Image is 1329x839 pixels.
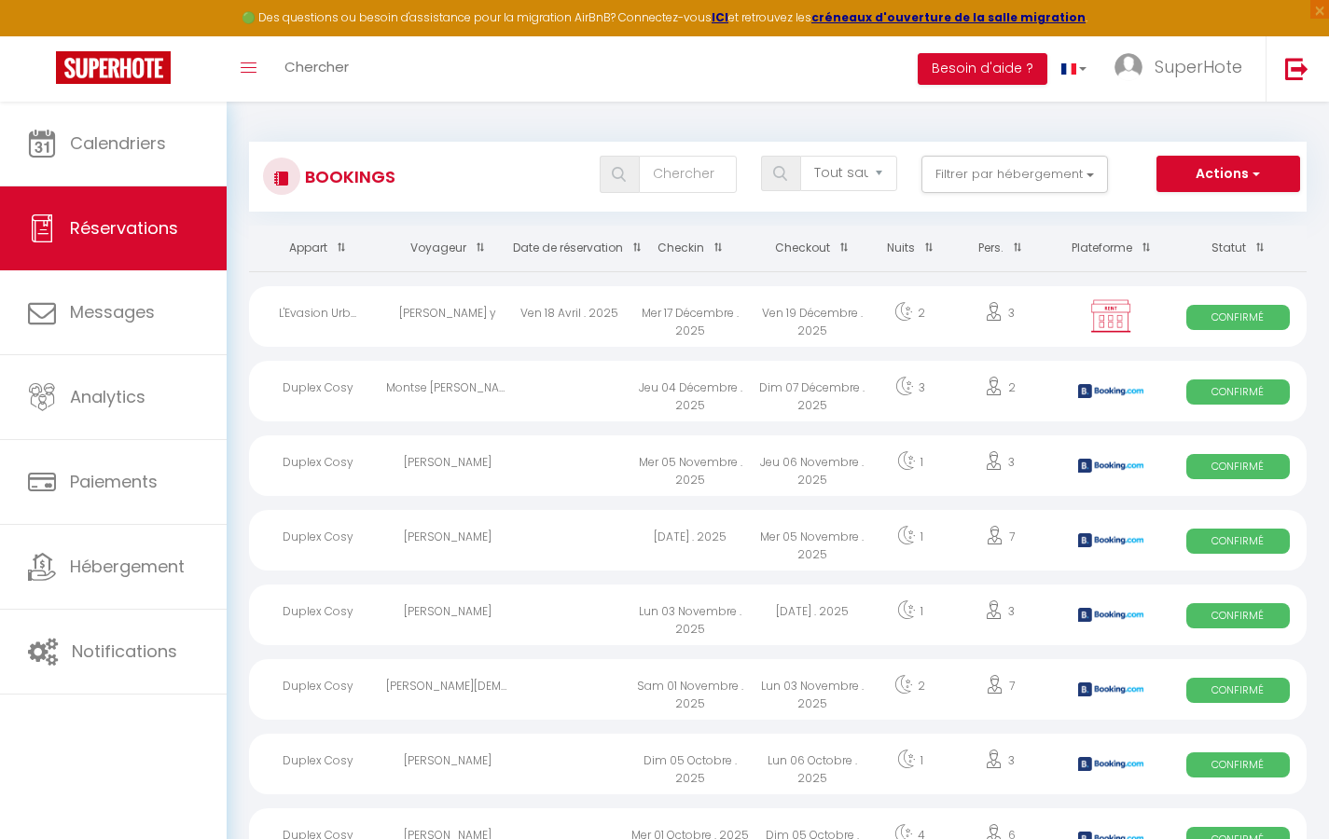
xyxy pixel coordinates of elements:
[70,470,158,493] span: Paiements
[1114,53,1142,81] img: ...
[15,7,71,63] button: Ouvrir le widget de chat LiveChat
[270,36,363,102] a: Chercher
[873,226,947,271] th: Sort by nights
[56,51,171,84] img: Super Booking
[70,385,145,408] span: Analytics
[284,57,349,76] span: Chercher
[921,156,1108,193] button: Filtrer par hébergement
[1053,226,1170,271] th: Sort by channel
[70,555,185,578] span: Hébergement
[712,9,728,25] a: ICI
[639,156,736,193] input: Chercher
[1156,156,1300,193] button: Actions
[811,9,1086,25] a: créneaux d'ouverture de la salle migration
[1285,57,1308,80] img: logout
[70,216,178,240] span: Réservations
[249,226,386,271] th: Sort by rentals
[1155,55,1242,78] span: SuperHote
[72,640,177,663] span: Notifications
[1170,226,1307,271] th: Sort by status
[1101,36,1266,102] a: ... SuperHote
[70,300,155,323] span: Messages
[508,226,630,271] th: Sort by booking date
[386,226,507,271] th: Sort by guest
[70,131,166,155] span: Calendriers
[752,226,873,271] th: Sort by checkout
[947,226,1052,271] th: Sort by people
[630,226,751,271] th: Sort by checkin
[918,53,1047,85] button: Besoin d'aide ?
[300,156,395,198] h3: Bookings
